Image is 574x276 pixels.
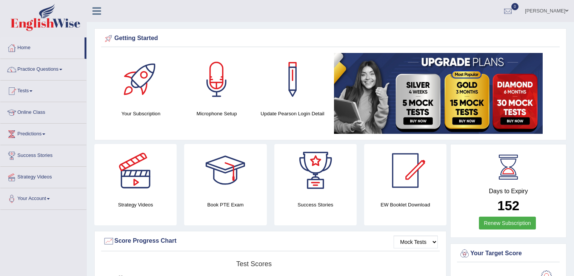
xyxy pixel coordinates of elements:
div: Getting Started [103,33,558,44]
span: 0 [511,3,519,10]
a: Renew Subscription [479,217,536,229]
a: Online Class [0,102,86,121]
h4: Update Pearson Login Detail [259,110,327,118]
a: Success Stories [0,145,86,164]
h4: Book PTE Exam [184,201,266,209]
tspan: Test scores [236,260,272,268]
div: Your Target Score [459,248,558,259]
h4: Success Stories [274,201,357,209]
h4: Your Subscription [107,110,175,118]
a: Predictions [0,124,86,143]
a: Strategy Videos [0,167,86,186]
h4: Microphone Setup [183,110,251,118]
a: Practice Questions [0,59,86,78]
img: small5.jpg [334,53,543,134]
b: 152 [497,198,519,213]
div: Score Progress Chart [103,236,438,247]
a: Home [0,37,85,56]
h4: Days to Expiry [459,188,558,195]
a: Your Account [0,188,86,207]
a: Tests [0,81,86,99]
h4: EW Booklet Download [364,201,446,209]
h4: Strategy Videos [94,201,177,209]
